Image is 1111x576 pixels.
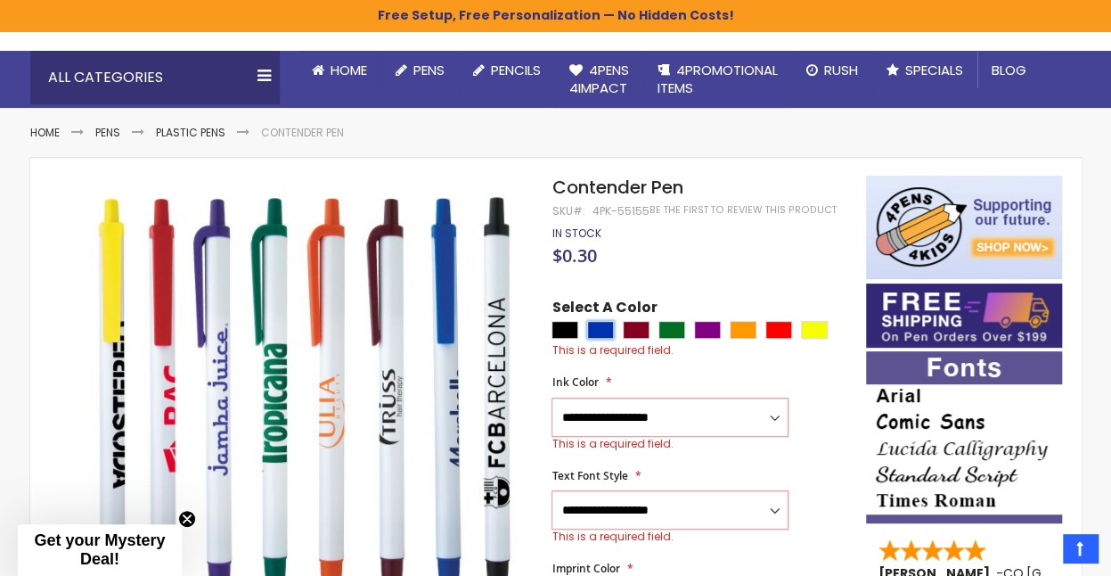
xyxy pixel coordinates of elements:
div: Black [551,321,578,339]
a: Be the first to review this product [649,203,836,217]
span: Ink Color [551,374,598,390]
strong: SKU [551,203,584,218]
img: Free shipping on orders over $199 [866,284,1062,348]
span: Select A Color [551,298,657,322]
div: This is a required field. [551,343,847,358]
a: Specials [872,51,977,90]
span: Specials [905,61,963,79]
span: Text Font Style [551,468,627,483]
a: Pencils [459,51,555,90]
span: Contender Pen [551,175,682,200]
div: Green [658,321,685,339]
div: Yellow [801,321,828,339]
li: Contender Pen [261,126,344,140]
button: Close teaser [178,510,196,528]
div: Availability [551,226,600,241]
div: Orange [730,321,756,339]
div: All Categories [30,51,280,104]
a: Rush [792,51,872,90]
span: 4PROMOTIONAL ITEMS [658,61,778,97]
a: 4Pens4impact [555,51,643,109]
span: In stock [551,226,600,241]
div: Get your Mystery Deal!Close teaser [18,524,182,576]
a: Top [1063,534,1098,563]
span: 4Pens 4impact [569,61,629,97]
div: Blue [587,321,614,339]
a: Home [30,125,60,140]
span: Pencils [491,61,541,79]
a: Pens [95,125,120,140]
span: Blog [992,61,1026,79]
div: This is a required field. [551,530,788,544]
div: 4PK-55155 [592,204,649,218]
span: $0.30 [551,243,596,267]
img: font-personalization-examples [866,351,1062,523]
div: This is a required field. [551,437,788,451]
a: Home [298,51,381,90]
span: Rush [824,61,858,79]
div: Burgundy [623,321,649,339]
span: Pens [413,61,445,79]
span: Imprint Color [551,561,619,576]
a: Blog [977,51,1041,90]
span: Home [331,61,367,79]
a: Plastic Pens [156,125,225,140]
a: Pens [381,51,459,90]
a: 4PROMOTIONALITEMS [643,51,792,109]
div: Red [765,321,792,339]
span: Get your Mystery Deal! [34,531,165,568]
img: 4pens 4 kids [866,176,1062,279]
div: Purple [694,321,721,339]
